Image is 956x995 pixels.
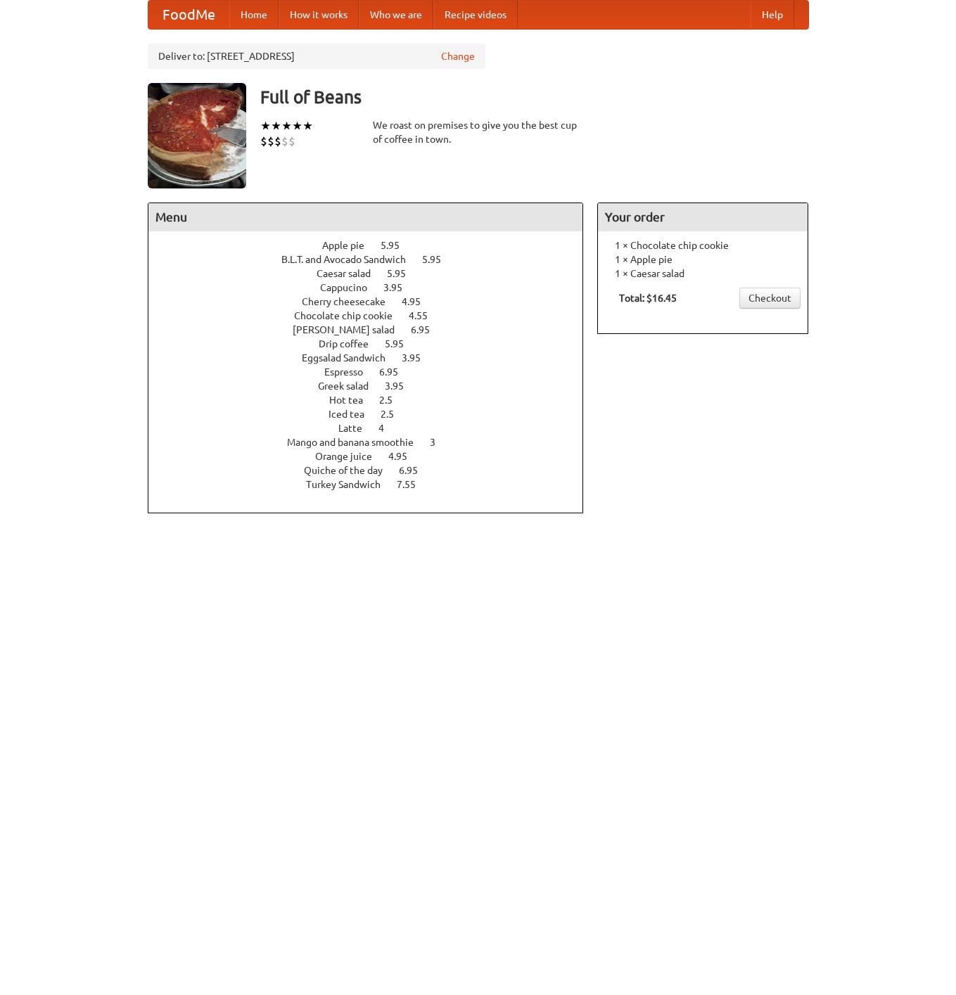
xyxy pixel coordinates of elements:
[324,366,377,378] span: Espresso
[430,437,450,448] span: 3
[294,310,407,321] span: Chocolate chip cookie
[148,83,246,188] img: angular.jpg
[329,394,377,406] span: Hot tea
[281,254,467,265] a: B.L.T. and Avocado Sandwich 5.95
[281,254,420,265] span: B.L.T. and Avocado Sandwich
[422,254,455,265] span: 5.95
[359,1,433,29] a: Who we are
[148,44,485,69] div: Deliver to: [STREET_ADDRESS]
[598,203,808,231] h4: Your order
[329,409,420,420] a: Iced tea 2.5
[274,134,281,149] li: $
[379,394,407,406] span: 2.5
[441,49,475,63] a: Change
[260,83,809,111] h3: Full of Beans
[605,252,801,267] li: 1 × Apple pie
[619,293,677,304] b: Total: $16.45
[379,366,412,378] span: 6.95
[338,423,376,434] span: Latte
[271,118,281,134] li: ★
[378,423,398,434] span: 4
[281,118,292,134] li: ★
[385,380,418,392] span: 3.95
[302,352,447,364] a: Eggsalad Sandwich 3.95
[373,118,584,146] div: We roast on premises to give you the best cup of coffee in town.
[302,352,400,364] span: Eggsalad Sandwich
[324,366,424,378] a: Espresso 6.95
[260,118,271,134] li: ★
[322,240,426,251] a: Apple pie 5.95
[329,409,378,420] span: Iced tea
[409,310,442,321] span: 4.55
[329,394,419,406] a: Hot tea 2.5
[279,1,359,29] a: How it works
[397,479,430,490] span: 7.55
[605,267,801,281] li: 1 × Caesar salad
[148,1,229,29] a: FoodMe
[385,338,418,349] span: 5.95
[315,451,386,462] span: Orange juice
[306,479,395,490] span: Turkey Sandwich
[387,268,420,279] span: 5.95
[739,288,801,309] a: Checkout
[306,479,442,490] a: Turkey Sandwich 7.55
[319,338,430,349] a: Drip coffee 5.95
[411,324,444,335] span: 6.95
[381,409,408,420] span: 2.5
[229,1,279,29] a: Home
[148,203,583,231] h4: Menu
[287,437,428,448] span: Mango and banana smoothie
[315,451,433,462] a: Orange juice 4.95
[318,380,430,392] a: Greek salad 3.95
[267,134,274,149] li: $
[320,282,428,293] a: Cappucino 3.95
[317,268,432,279] a: Caesar salad 5.95
[318,380,383,392] span: Greek salad
[302,296,447,307] a: Cherry cheesecake 4.95
[338,423,410,434] a: Latte 4
[302,118,313,134] li: ★
[320,282,381,293] span: Cappucino
[383,282,416,293] span: 3.95
[304,465,397,476] span: Quiche of the day
[281,134,288,149] li: $
[302,296,400,307] span: Cherry cheesecake
[388,451,421,462] span: 4.95
[288,134,295,149] li: $
[433,1,518,29] a: Recipe videos
[399,465,432,476] span: 6.95
[260,134,267,149] li: $
[381,240,414,251] span: 5.95
[322,240,378,251] span: Apple pie
[293,324,409,335] span: [PERSON_NAME] salad
[294,310,454,321] a: Chocolate chip cookie 4.55
[293,324,456,335] a: [PERSON_NAME] salad 6.95
[402,352,435,364] span: 3.95
[319,338,383,349] span: Drip coffee
[287,437,461,448] a: Mango and banana smoothie 3
[605,238,801,252] li: 1 × Chocolate chip cookie
[751,1,794,29] a: Help
[317,268,385,279] span: Caesar salad
[304,465,444,476] a: Quiche of the day 6.95
[292,118,302,134] li: ★
[402,296,435,307] span: 4.95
